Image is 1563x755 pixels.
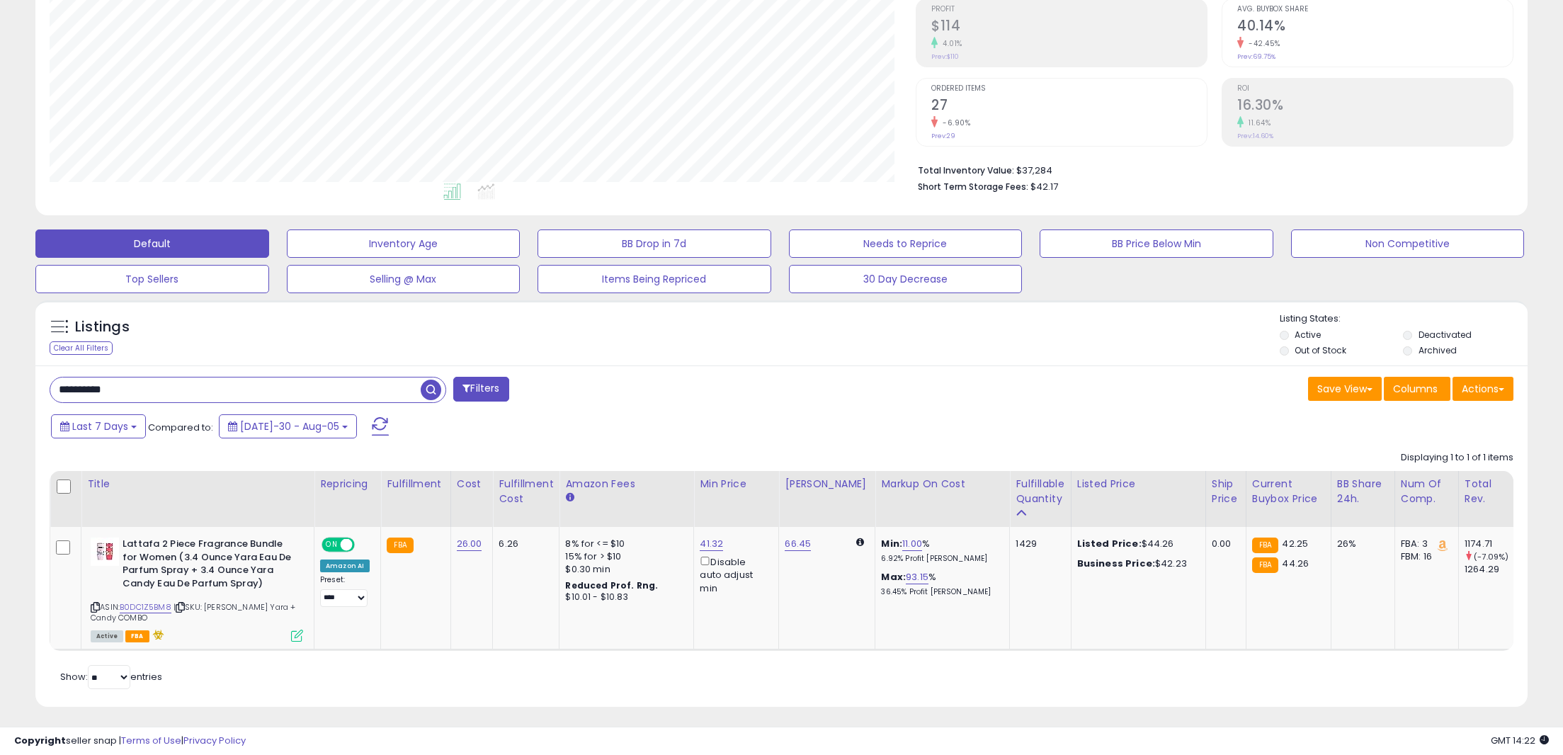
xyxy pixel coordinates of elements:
small: Prev: 14.60% [1237,132,1273,140]
li: $37,284 [918,161,1503,178]
div: seller snap | | [14,734,246,748]
a: Terms of Use [121,734,181,747]
b: Max: [881,570,906,584]
div: Amazon AI [320,560,370,572]
span: 2025-08-13 14:22 GMT [1491,734,1549,747]
img: 31hoyz1XaRL._SL40_.jpg [91,538,119,566]
a: 66.45 [785,537,811,551]
label: Out of Stock [1295,344,1346,356]
small: Prev: 69.75% [1237,52,1275,61]
div: 26% [1337,538,1384,550]
h2: 40.14% [1237,18,1513,37]
small: -42.45% [1244,38,1280,49]
b: Short Term Storage Fees: [918,181,1028,193]
div: Displaying 1 to 1 of 1 items [1401,451,1513,465]
button: Filters [453,377,508,402]
b: Business Price: [1077,557,1155,570]
span: 44.26 [1282,557,1309,570]
div: $42.23 [1077,557,1195,570]
button: BB Price Below Min [1040,229,1273,258]
div: $10.01 - $10.83 [565,591,683,603]
span: 42.25 [1282,537,1308,550]
div: Fulfillment [387,477,444,492]
div: 1429 [1016,538,1059,550]
div: Title [87,477,308,492]
a: Privacy Policy [183,734,246,747]
th: The percentage added to the cost of goods (COGS) that forms the calculator for Min & Max prices. [875,471,1010,527]
a: 41.32 [700,537,723,551]
h2: 16.30% [1237,97,1513,116]
span: [DATE]-30 - Aug-05 [240,419,339,433]
label: Archived [1419,344,1457,356]
span: Last 7 Days [72,419,128,433]
h2: $114 [931,18,1207,37]
button: Actions [1453,377,1513,401]
button: [DATE]-30 - Aug-05 [219,414,357,438]
div: Num of Comp. [1401,477,1453,506]
small: 11.64% [1244,118,1271,128]
span: OFF [353,539,375,551]
button: Non Competitive [1291,229,1525,258]
button: BB Drop in 7d [538,229,771,258]
div: BB Share 24h. [1337,477,1389,506]
p: 6.92% Profit [PERSON_NAME] [881,554,999,564]
div: % [881,538,999,564]
div: Preset: [320,575,370,607]
span: Compared to: [148,421,213,434]
span: Profit [931,6,1207,13]
div: Disable auto adjust min [700,554,768,595]
span: Ordered Items [931,85,1207,93]
div: Repricing [320,477,375,492]
p: 36.45% Profit [PERSON_NAME] [881,587,999,597]
button: Columns [1384,377,1450,401]
span: Columns [1393,382,1438,396]
span: All listings currently available for purchase on Amazon [91,630,123,642]
div: Min Price [700,477,773,492]
small: Amazon Fees. [565,492,574,504]
button: Save View [1308,377,1382,401]
label: Deactivated [1419,329,1472,341]
a: 93.15 [906,570,928,584]
div: Cost [457,477,487,492]
a: 11.00 [902,537,922,551]
i: hazardous material [149,630,164,640]
small: FBA [1252,557,1278,573]
div: Fulfillment Cost [499,477,553,506]
div: % [881,571,999,597]
button: Needs to Reprice [789,229,1023,258]
div: [PERSON_NAME] [785,477,869,492]
div: FBM: 16 [1401,550,1448,563]
span: Avg. Buybox Share [1237,6,1513,13]
span: ON [323,539,341,551]
button: 30 Day Decrease [789,265,1023,293]
label: Active [1295,329,1321,341]
button: Top Sellers [35,265,269,293]
h2: 27 [931,97,1207,116]
a: 26.00 [457,537,482,551]
span: ROI [1237,85,1513,93]
div: 0.00 [1212,538,1235,550]
span: $42.17 [1030,180,1058,193]
div: 6.26 [499,538,548,550]
small: FBA [387,538,413,553]
div: $44.26 [1077,538,1195,550]
div: ASIN: [91,538,303,640]
span: Show: entries [60,670,162,683]
div: 1174.71 [1465,538,1522,550]
div: 15% for > $10 [565,550,683,563]
button: Last 7 Days [51,414,146,438]
strong: Copyright [14,734,66,747]
button: Items Being Repriced [538,265,771,293]
div: 1264.29 [1465,563,1522,576]
div: Amazon Fees [565,477,688,492]
div: Ship Price [1212,477,1240,506]
div: 8% for <= $10 [565,538,683,550]
small: FBA [1252,538,1278,553]
small: (-7.09%) [1474,551,1508,562]
small: -6.90% [938,118,970,128]
button: Selling @ Max [287,265,521,293]
small: Prev: 29 [931,132,955,140]
b: Lattafa 2 Piece Fragrance Bundle for Women (3.4 Ounce Yara Eau De Parfum Spray + 3.4 Ounce Yara C... [123,538,295,594]
div: Current Buybox Price [1252,477,1325,506]
h5: Listings [75,317,130,337]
